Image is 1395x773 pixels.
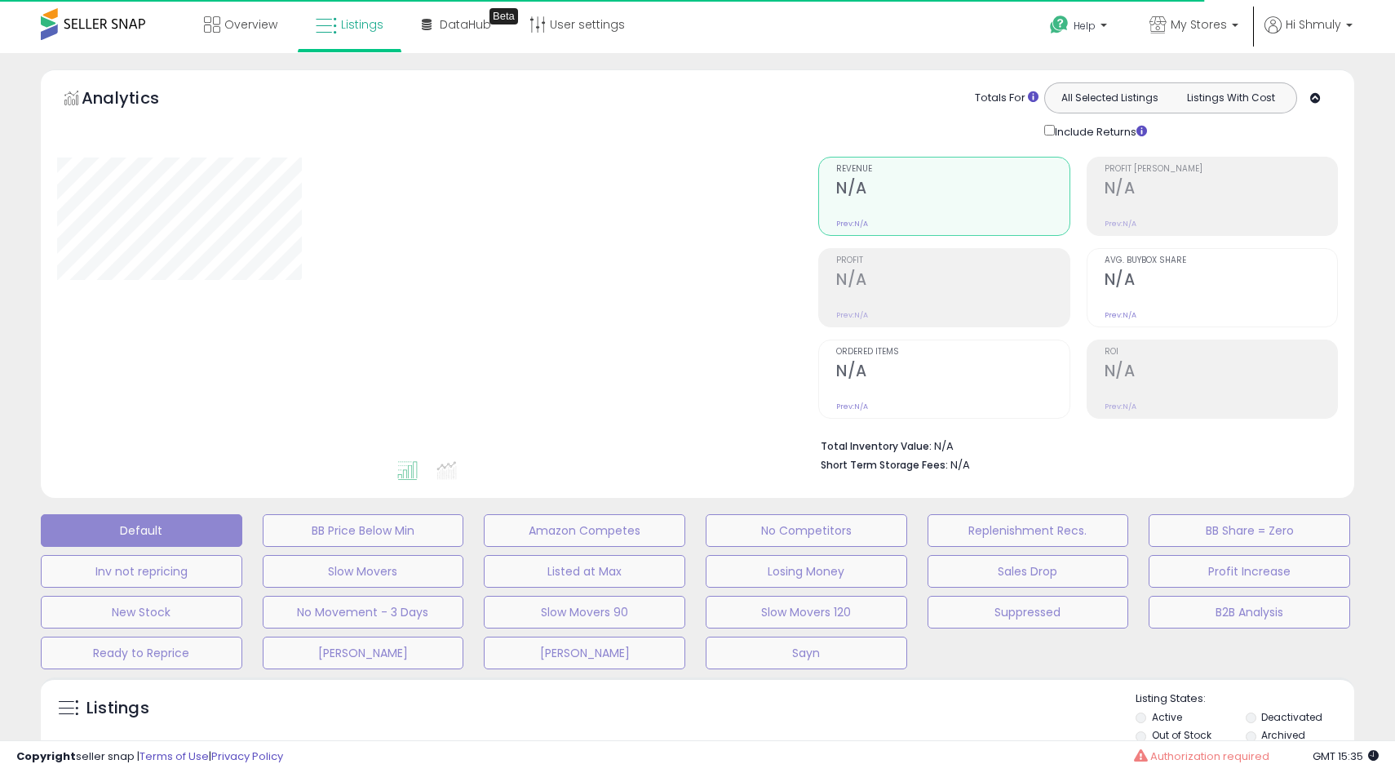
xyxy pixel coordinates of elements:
small: Prev: N/A [836,310,868,320]
button: All Selected Listings [1049,87,1171,109]
span: N/A [950,457,970,473]
span: Profit [PERSON_NAME] [1105,165,1337,174]
span: DataHub [440,16,491,33]
button: BB Price Below Min [263,514,464,547]
small: Prev: N/A [836,219,868,229]
button: Slow Movers 120 [706,596,907,629]
button: Inv not repricing [41,555,242,588]
button: No Competitors [706,514,907,547]
h2: N/A [1105,179,1337,201]
span: Ordered Items [836,348,1069,357]
strong: Copyright [16,749,76,764]
span: Overview [224,16,277,33]
h2: N/A [836,362,1069,384]
span: Avg. Buybox Share [1105,256,1337,265]
a: Hi Shmuly [1264,16,1353,53]
small: Prev: N/A [1105,219,1136,229]
button: [PERSON_NAME] [484,637,685,669]
button: [PERSON_NAME] [263,637,464,669]
button: Ready to Reprice [41,637,242,669]
div: Tooltip anchor [489,8,518,24]
span: ROI [1105,348,1337,357]
h2: N/A [1105,362,1337,384]
button: No Movement - 3 Days [263,596,464,629]
i: Get Help [1049,15,1069,35]
h2: N/A [1105,270,1337,292]
button: Sayn [706,637,907,669]
button: Replenishment Recs. [928,514,1129,547]
a: Help [1037,2,1123,53]
button: BB Share = Zero [1149,514,1350,547]
div: Include Returns [1032,122,1167,140]
span: My Stores [1171,16,1227,33]
h2: N/A [836,270,1069,292]
button: B2B Analysis [1149,596,1350,629]
small: Prev: N/A [1105,310,1136,320]
span: Revenue [836,165,1069,174]
h5: Analytics [82,87,191,113]
button: Profit Increase [1149,555,1350,588]
button: Suppressed [928,596,1129,629]
button: Amazon Competes [484,514,685,547]
small: Prev: N/A [1105,402,1136,411]
span: Hi Shmuly [1286,16,1341,33]
b: Total Inventory Value: [821,439,932,453]
h2: N/A [836,179,1069,201]
button: Listings With Cost [1170,87,1291,109]
span: Listings [341,16,383,33]
button: Listed at Max [484,555,685,588]
button: Slow Movers 90 [484,596,685,629]
small: Prev: N/A [836,402,868,411]
b: Short Term Storage Fees: [821,458,948,472]
span: Help [1074,19,1096,33]
button: Sales Drop [928,555,1129,588]
div: seller snap | | [16,749,283,765]
button: Default [41,514,242,547]
button: New Stock [41,596,242,629]
button: Losing Money [706,555,907,588]
span: Profit [836,256,1069,265]
li: N/A [821,435,1326,455]
div: Totals For [975,91,1038,106]
button: Slow Movers [263,555,464,588]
